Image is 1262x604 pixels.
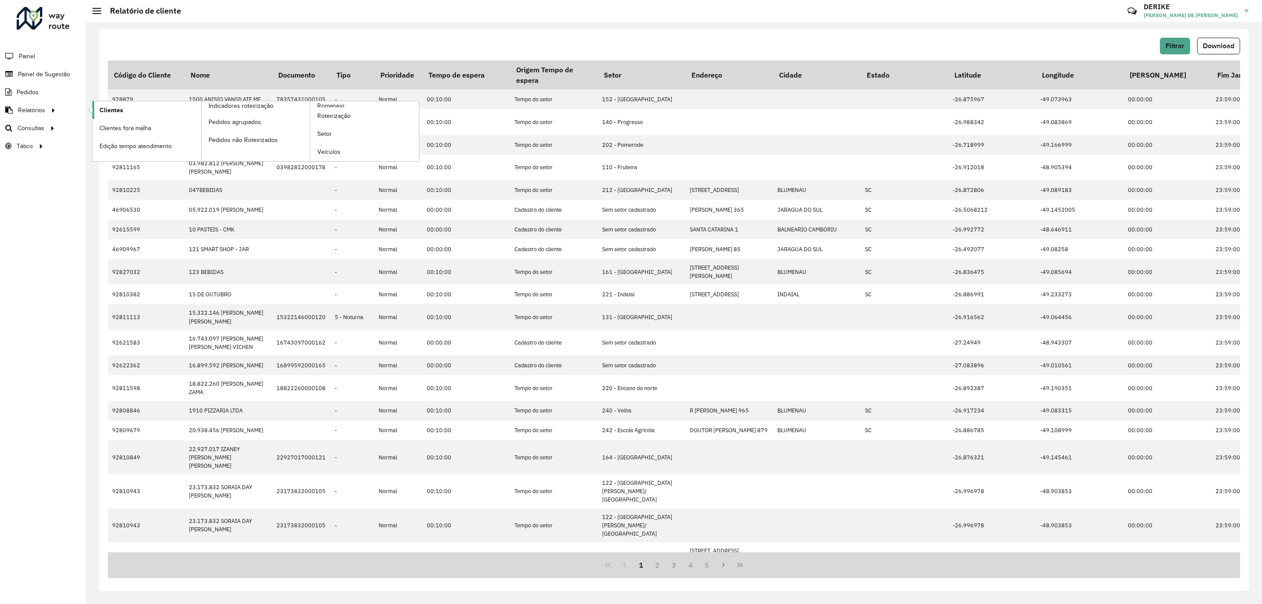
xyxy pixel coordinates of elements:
td: - [330,220,374,239]
td: 00:00:00 [1124,200,1211,220]
td: Tempo do setor [510,135,598,155]
td: Normal [374,180,422,200]
td: -26.912018 [948,155,1036,180]
td: Tempo do setor [510,421,598,441]
th: [PERSON_NAME] [1124,60,1211,89]
span: Tático [17,142,33,151]
td: -26.988342 [948,109,1036,135]
td: - [330,259,374,284]
a: Roteirização [310,107,419,125]
td: 16.743.097 [PERSON_NAME] [PERSON_NAME] VICHEN [184,330,272,355]
td: SC [861,284,948,304]
a: Edição tempo atendimento [92,137,201,155]
button: 1 [633,557,649,573]
td: 78357431000105 [272,89,330,109]
td: -49.089183 [1036,180,1124,200]
td: 164 - [GEOGRAPHIC_DATA] [598,441,685,475]
td: JARAGUA DO SUL [773,200,861,220]
button: Download [1197,38,1240,54]
a: Indicadores roteirização [92,101,310,161]
td: 131 - [GEOGRAPHIC_DATA] [598,304,685,330]
td: -48.943307 [1036,330,1124,355]
td: 5 - Noturna [330,304,374,330]
td: Normal [374,330,422,355]
td: [STREET_ADDRESS] [685,180,773,200]
td: -26.718999 [948,135,1036,155]
td: Sem setor cadastrado [598,355,685,375]
td: Normal [374,239,422,259]
th: Nome [184,60,272,89]
td: -27.24949 [948,330,1036,355]
td: -49.190351 [1036,375,1124,401]
td: Tempo do setor [510,89,598,109]
td: SC [861,200,948,220]
td: 05.922.019 [PERSON_NAME] [184,200,272,220]
td: - [330,200,374,220]
span: Consultas [18,124,44,133]
span: Edição tempo atendimento [99,142,172,151]
td: 00:10:00 [422,155,510,180]
td: 212 - [GEOGRAPHIC_DATA] [598,180,685,200]
td: -49.233273 [1036,284,1124,304]
td: 16.899.592 [PERSON_NAME] [184,355,272,375]
td: Cadastro do cliente [510,239,598,259]
td: 00:00:00 [1124,135,1211,155]
td: Normal [374,508,422,543]
td: -26.875967 [948,89,1036,109]
td: 047BEBIDAS [184,180,272,200]
th: Código do Cliente [108,60,184,89]
td: Tempo do setor [510,259,598,284]
td: -48.903853 [1036,474,1124,508]
td: Normal [374,155,422,180]
td: BLUMENAU [773,259,861,284]
td: Sem setor cadastrado [598,220,685,239]
td: 161 - [GEOGRAPHIC_DATA] [598,259,685,284]
td: -49.145461 [1036,441,1124,475]
td: 00:00:00 [422,220,510,239]
td: -26.916562 [948,304,1036,330]
span: Clientes fora malha [99,124,151,133]
td: 00:00:00 [1124,109,1211,135]
span: Clientes [99,106,123,115]
td: Normal [374,284,422,304]
td: 00:10:00 [422,135,510,155]
td: -27.083896 [948,355,1036,375]
td: 15 DE OUTUBRO [184,284,272,304]
span: Indicadores roteirização [209,101,273,110]
td: 00:00:00 [1124,401,1211,421]
button: 2 [649,557,666,573]
td: [STREET_ADDRESS] [685,284,773,304]
th: Documento [272,60,330,89]
td: 23173832000105 [272,508,330,543]
td: 92810849 [108,441,184,475]
button: Last Page [732,557,748,573]
td: -26.492077 [948,239,1036,259]
td: 00:00:00 [1124,239,1211,259]
span: Setor [317,129,332,139]
span: Pedidos não Roteirizados [209,135,278,145]
td: -26.836475 [948,259,1036,284]
td: 23.173.832 SORAIA DAY [PERSON_NAME] [184,474,272,508]
td: Normal [374,200,422,220]
td: 00:00:00 [1124,284,1211,304]
span: Roteirização [317,111,351,121]
td: SANTA CATARINA 1 [685,220,773,239]
a: Contato Rápido [1123,2,1141,21]
td: 22927017000121 [272,441,330,475]
td: 92615599 [108,220,184,239]
td: 00:00:00 [1124,155,1211,180]
td: - [330,401,374,421]
th: Endereço [685,60,773,89]
button: 4 [682,557,699,573]
td: 00:00:00 [1124,259,1211,284]
td: 18822260000108 [272,375,330,401]
span: Painel [19,52,35,61]
td: Sem setor cadastrado [598,239,685,259]
span: Relatórios [18,106,45,115]
td: Tempo do setor [510,375,598,401]
span: Pedidos [17,88,39,97]
h2: Relatório de cliente [101,6,181,16]
td: 00:00:00 [1124,421,1211,441]
td: -26.872806 [948,180,1036,200]
th: Longitude [1036,60,1124,89]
